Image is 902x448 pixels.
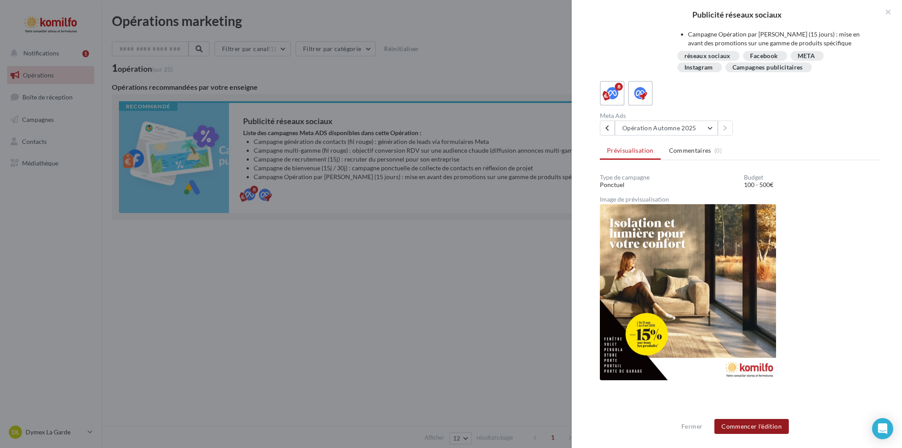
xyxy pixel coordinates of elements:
[872,418,893,439] div: Open Intercom Messenger
[678,421,706,432] button: Fermer
[600,196,881,202] div: Image de prévisualisation
[600,180,737,189] div: Ponctuel
[732,64,803,71] div: Campagnes publicitaires
[714,147,722,154] span: (0)
[684,64,713,71] div: Instagram
[714,419,789,434] button: Commencer l'édition
[688,30,874,48] li: Campagne Opération par [PERSON_NAME] (15 jours) : mise en avant des promotions sur une gamme de p...
[744,174,881,180] div: Budget
[684,53,731,59] div: réseaux sociaux
[750,53,778,59] div: Facebook
[600,204,776,380] img: 0df348e65638c7a133e2b42d1ef67b52.jpg
[744,180,881,189] div: 100 - 500€
[669,146,711,155] span: Commentaires
[600,113,737,119] div: Meta Ads
[586,11,888,18] div: Publicité réseaux sociaux
[798,53,815,59] div: META
[600,174,737,180] div: Type de campagne
[615,121,718,136] button: Opération Automne 2025
[615,83,623,91] div: 8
